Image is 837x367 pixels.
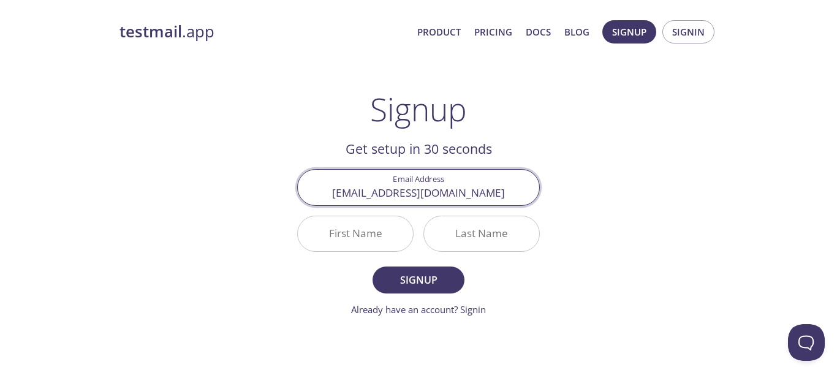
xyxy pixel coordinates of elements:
a: Blog [564,24,589,40]
button: Signin [662,20,714,44]
h1: Signup [370,91,467,127]
a: testmail.app [119,21,407,42]
strong: testmail [119,21,182,42]
a: Product [417,24,461,40]
iframe: Help Scout Beacon - Open [788,324,825,361]
span: Signin [672,24,705,40]
a: Already have an account? Signin [351,303,486,316]
button: Signup [373,267,464,293]
a: Pricing [474,24,512,40]
a: Docs [526,24,551,40]
h2: Get setup in 30 seconds [297,138,540,159]
span: Signup [612,24,646,40]
span: Signup [386,271,451,289]
button: Signup [602,20,656,44]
